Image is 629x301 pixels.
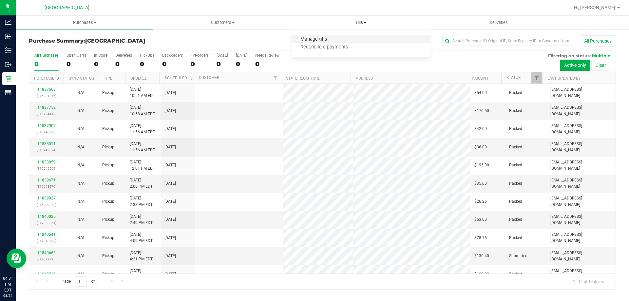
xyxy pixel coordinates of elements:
span: Not Applicable [77,163,85,167]
a: 11839927 [37,196,56,200]
span: Not Applicable [77,272,85,276]
input: 1 [75,276,87,287]
a: Amount [472,76,488,81]
span: Packed [509,198,522,205]
a: 11837907 [37,123,56,128]
span: [DATE] [164,144,176,150]
div: [DATE] [236,53,247,58]
p: (317018993) [33,238,60,244]
span: 1 - 14 of 14 items [568,276,609,286]
button: N/A [77,162,85,168]
span: $176.50 [474,108,489,114]
span: $54.00 [474,90,487,96]
span: [EMAIL_ADDRESS][DOMAIN_NAME] [550,232,612,244]
span: [DATE] 4:09 PM EDT [130,232,153,244]
a: Sync Status [69,76,94,81]
span: [EMAIL_ADDRESS][DOMAIN_NAME] [550,250,612,262]
span: Manage tills [292,37,336,42]
p: (316945694) [33,165,60,172]
span: Pickup [102,235,114,241]
a: Filter [531,72,542,84]
p: (316934417) [33,111,60,117]
span: $195.30 [474,162,489,168]
span: [GEOGRAPHIC_DATA] [45,5,89,10]
span: $130.40 [474,253,489,259]
div: 0 [217,60,228,68]
inline-svg: Analytics [5,19,11,26]
div: Pre-orders [191,53,209,58]
span: Tills [292,20,429,26]
inline-svg: Retail [5,75,11,82]
a: Customers [154,16,292,29]
div: 0 [191,60,209,68]
span: Packed [509,180,522,187]
a: Ordered [130,76,147,81]
span: Packed [509,271,522,277]
a: 11840541 [37,232,56,237]
span: [DATE] 10:51 AM EDT [130,86,155,99]
div: 0 [115,60,132,68]
div: 0 [236,60,247,68]
a: Type [103,76,112,81]
span: [DATE] 4:10 PM EDT [130,268,153,280]
span: Pickup [102,253,114,259]
a: 11839671 [37,178,56,182]
a: 11837752 [37,105,56,110]
span: [EMAIL_ADDRESS][DOMAIN_NAME] [550,195,612,208]
span: $108.00 [474,271,489,277]
div: 0 [67,60,86,68]
span: Not Applicable [77,217,85,222]
span: [EMAIL_ADDRESS][DOMAIN_NAME] [550,104,612,117]
span: $78.75 [474,235,487,241]
a: Deliveries [430,16,568,29]
a: 11838059 [37,160,56,164]
span: [DATE] [164,253,176,259]
span: Page of 1 [56,276,103,287]
a: 11838011 [37,141,56,146]
button: N/A [77,198,85,205]
button: N/A [77,253,85,259]
th: Address [351,72,467,84]
span: Packed [509,108,522,114]
p: 08/24 [3,293,13,298]
span: Packed [509,126,522,132]
span: Hi, [PERSON_NAME]! [574,5,617,10]
span: Submitted [509,253,527,259]
span: Pickup [102,216,114,223]
a: 11840025 [37,214,56,219]
p: (317003371) [33,220,60,226]
span: Packed [509,235,522,241]
p: (316943074) [33,147,60,153]
span: Filtering on status: [548,53,591,58]
a: Filter [270,72,281,84]
span: Packed [509,162,522,168]
span: Packed [509,144,522,150]
span: Deliveries [481,20,517,26]
span: Packed [509,216,522,223]
span: $26.25 [474,198,487,205]
span: Not Applicable [77,199,85,204]
span: [DATE] 11:56 AM EDT [130,141,155,153]
button: N/A [77,180,85,187]
span: [DATE] 12:01 PM EDT [130,159,155,172]
span: [DATE] [164,90,176,96]
a: 11840511 [37,272,56,276]
h3: Purchase Summary: [29,38,224,44]
span: [DATE] 11:56 AM EDT [130,123,155,135]
div: Needs Review [255,53,279,58]
p: (316993279) [33,183,60,190]
div: All Purchases [34,53,59,58]
div: 0 [94,60,107,68]
button: N/A [77,126,85,132]
span: [DATE] [164,198,176,205]
span: $36.00 [474,144,487,150]
span: Pickup [102,198,114,205]
span: Multiple [592,53,610,58]
span: [DATE] 2:49 PM EDT [130,214,153,226]
span: Not Applicable [77,254,85,258]
span: [DATE] [164,235,176,241]
p: 04:31 PM EDT [3,275,13,293]
a: Status [506,75,521,80]
span: Customers [154,20,291,26]
button: All Purchases [580,35,616,47]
